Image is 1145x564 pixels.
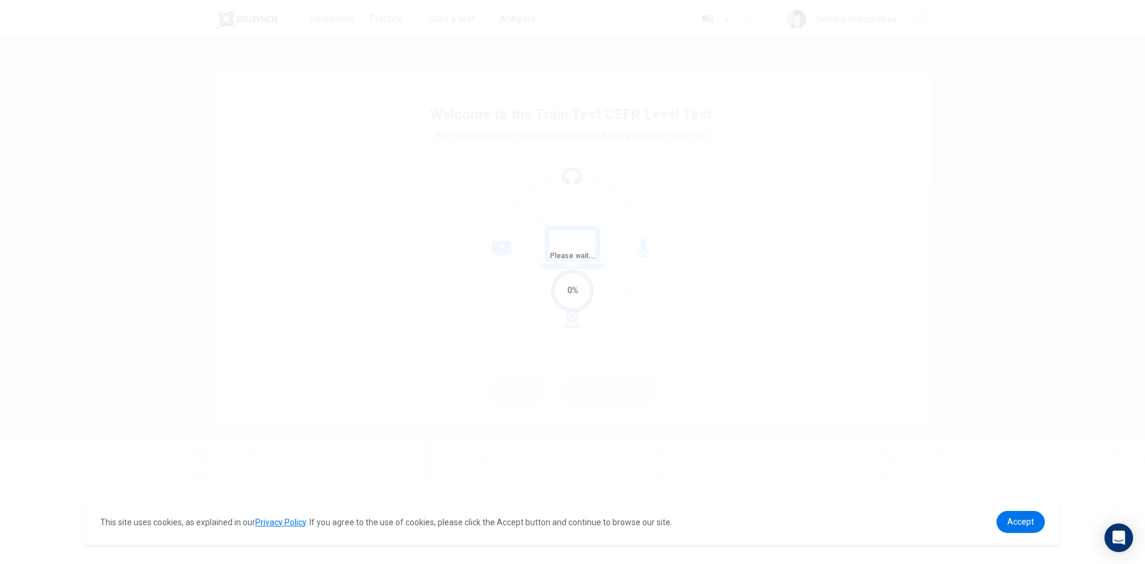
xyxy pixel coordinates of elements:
[997,511,1045,533] a: dismiss cookie message
[1007,517,1034,526] span: Accept
[550,252,596,260] span: Please wait...
[567,284,578,298] div: 0%
[255,517,306,527] a: Privacy Policy
[86,499,1059,545] div: cookieconsent
[1104,523,1133,552] div: Open Intercom Messenger
[100,517,672,527] span: This site uses cookies, as explained in our . If you agree to the use of cookies, please click th...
